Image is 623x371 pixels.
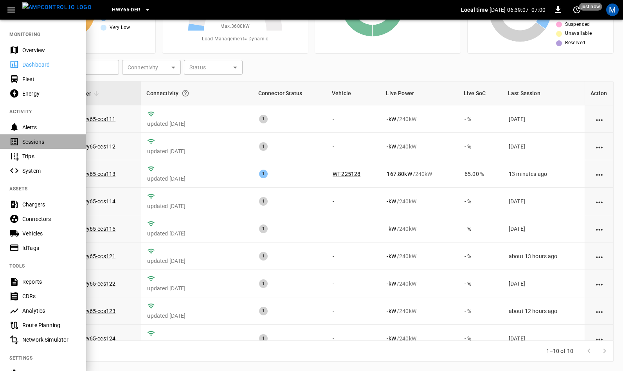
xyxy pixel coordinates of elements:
[22,123,77,131] div: Alerts
[461,6,488,14] p: Local time
[22,278,77,286] div: Reports
[490,6,546,14] p: [DATE] 06:39:07 -07:00
[22,230,77,237] div: Vehicles
[22,2,92,12] img: ampcontrol.io logo
[571,4,583,16] button: set refresh interval
[22,152,77,160] div: Trips
[606,4,619,16] div: profile-icon
[22,321,77,329] div: Route Planning
[22,201,77,208] div: Chargers
[579,3,602,11] span: just now
[22,307,77,315] div: Analytics
[22,244,77,252] div: IdTags
[22,167,77,175] div: System
[22,215,77,223] div: Connectors
[22,61,77,69] div: Dashboard
[22,46,77,54] div: Overview
[22,292,77,300] div: CDRs
[22,336,77,344] div: Network Simulator
[22,90,77,98] div: Energy
[22,75,77,83] div: Fleet
[112,5,140,14] span: HWY65-DER
[22,138,77,146] div: Sessions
